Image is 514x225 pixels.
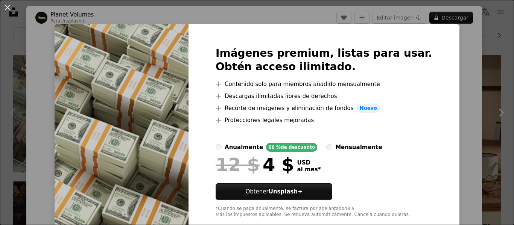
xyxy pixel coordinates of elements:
[216,155,294,174] div: 4 $
[326,144,332,150] input: mensualmente
[225,143,263,152] div: anualmente
[357,104,380,113] span: Nuevo
[216,206,432,218] div: *Cuando se paga anualmente, se factura por adelantado 48 $ Más los impuestos aplicables. Se renue...
[297,166,321,173] span: al mes *
[269,188,303,195] strong: Unsplash+
[216,47,432,74] h2: Imágenes premium, listas para usar. Obtén acceso ilimitado.
[216,155,260,174] span: 12 $
[297,159,321,166] span: USD
[216,92,432,101] li: Descargas ilimitadas libres de derechos
[216,144,222,150] input: anualmente66 %de descuento
[216,104,432,113] li: Recorte de imágenes y eliminación de fondos
[216,80,432,89] li: Contenido solo para miembros añadido mensualmente
[216,116,432,125] li: Protecciones legales mejoradas
[266,143,317,152] div: 66 % de descuento
[216,183,332,200] button: ObtenerUnsplash+
[335,143,382,152] div: mensualmente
